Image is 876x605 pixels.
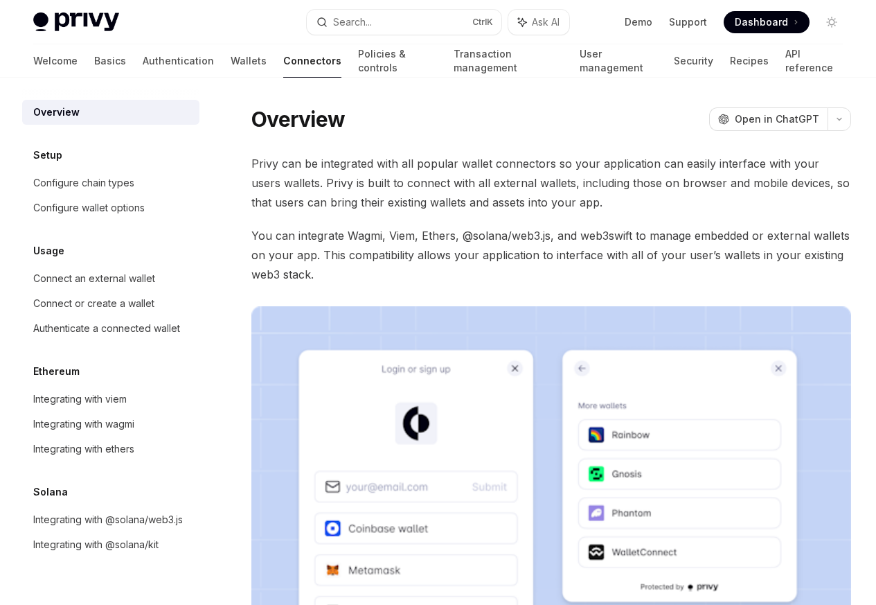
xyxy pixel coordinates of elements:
a: Welcome [33,44,78,78]
button: Open in ChatGPT [709,107,828,131]
a: Connect an external wallet [22,266,199,291]
div: Integrating with viem [33,391,127,407]
a: Recipes [730,44,769,78]
a: Demo [625,15,652,29]
a: Integrating with wagmi [22,412,199,437]
a: Authentication [143,44,214,78]
h5: Setup [33,147,62,164]
a: Support [669,15,707,29]
button: Toggle dark mode [821,11,843,33]
button: Search...CtrlK [307,10,501,35]
a: Security [674,44,713,78]
div: Connect an external wallet [33,270,155,287]
a: API reference [785,44,843,78]
a: Overview [22,100,199,125]
span: Dashboard [735,15,788,29]
span: Ask AI [532,15,560,29]
div: Integrating with @solana/kit [33,536,159,553]
a: Configure wallet options [22,195,199,220]
div: Search... [333,14,372,30]
div: Configure chain types [33,175,134,191]
a: Transaction management [454,44,563,78]
a: Dashboard [724,11,810,33]
h1: Overview [251,107,345,132]
div: Configure wallet options [33,200,145,216]
div: Integrating with @solana/web3.js [33,511,183,528]
img: light logo [33,12,119,32]
span: Open in ChatGPT [735,112,819,126]
a: Connect or create a wallet [22,291,199,316]
a: Basics [94,44,126,78]
span: Ctrl K [472,17,493,28]
h5: Ethereum [33,363,80,380]
div: Connect or create a wallet [33,295,154,312]
span: You can integrate Wagmi, Viem, Ethers, @solana/web3.js, and web3swift to manage embedded or exter... [251,226,851,284]
a: Integrating with @solana/kit [22,532,199,557]
div: Integrating with ethers [33,441,134,457]
a: Wallets [231,44,267,78]
a: Integrating with viem [22,387,199,412]
a: Connectors [283,44,341,78]
span: Privy can be integrated with all popular wallet connectors so your application can easily interfa... [251,154,851,212]
div: Overview [33,104,80,121]
a: User management [580,44,657,78]
a: Authenticate a connected wallet [22,316,199,341]
button: Ask AI [508,10,569,35]
a: Integrating with ethers [22,437,199,462]
div: Authenticate a connected wallet [33,320,180,337]
a: Policies & controls [358,44,437,78]
h5: Solana [33,484,68,500]
a: Integrating with @solana/web3.js [22,507,199,532]
div: Integrating with wagmi [33,416,134,432]
a: Configure chain types [22,170,199,195]
h5: Usage [33,243,64,259]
